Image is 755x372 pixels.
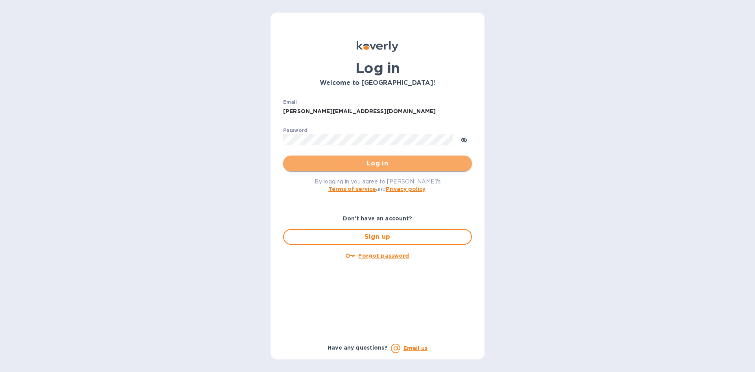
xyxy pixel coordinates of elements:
button: Sign up [283,229,472,245]
span: By logging in you agree to [PERSON_NAME]'s and . [315,178,441,192]
button: toggle password visibility [456,132,472,147]
input: Enter email address [283,106,472,117]
h1: Log in [283,60,472,76]
h3: Welcome to [GEOGRAPHIC_DATA]! [283,79,472,87]
label: Password [283,128,307,133]
b: Don't have an account? [343,215,412,222]
a: Email us [403,345,427,351]
span: Log in [289,159,466,168]
span: Sign up [290,232,465,242]
img: Koverly [357,41,398,52]
label: Email [283,100,297,104]
b: Have any questions? [328,345,388,351]
button: Log in [283,156,472,171]
u: Forgot password [358,253,409,259]
a: Terms of service [328,186,376,192]
a: Privacy policy [386,186,425,192]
